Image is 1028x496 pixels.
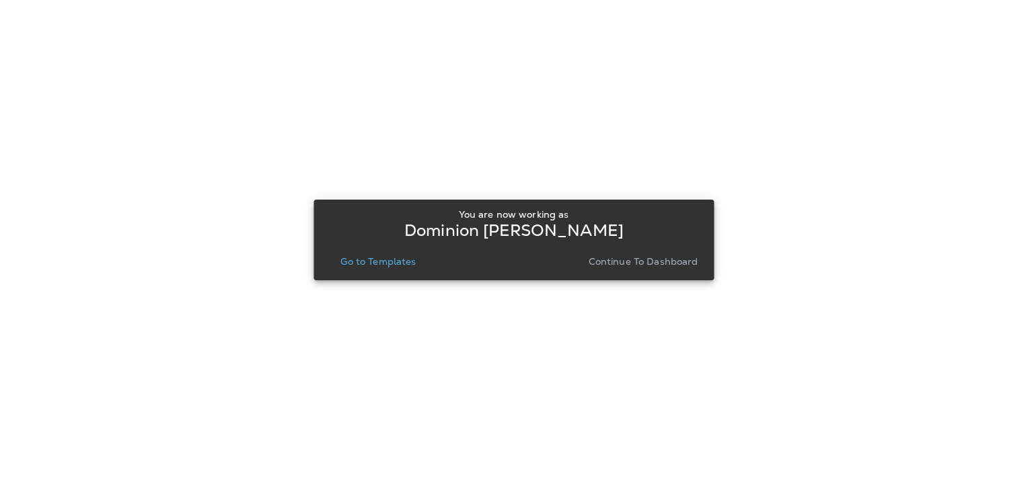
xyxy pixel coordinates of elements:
[459,209,568,220] p: You are now working as
[589,256,698,267] p: Continue to Dashboard
[340,256,416,267] p: Go to Templates
[404,225,624,236] p: Dominion [PERSON_NAME]
[335,252,421,271] button: Go to Templates
[583,252,704,271] button: Continue to Dashboard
